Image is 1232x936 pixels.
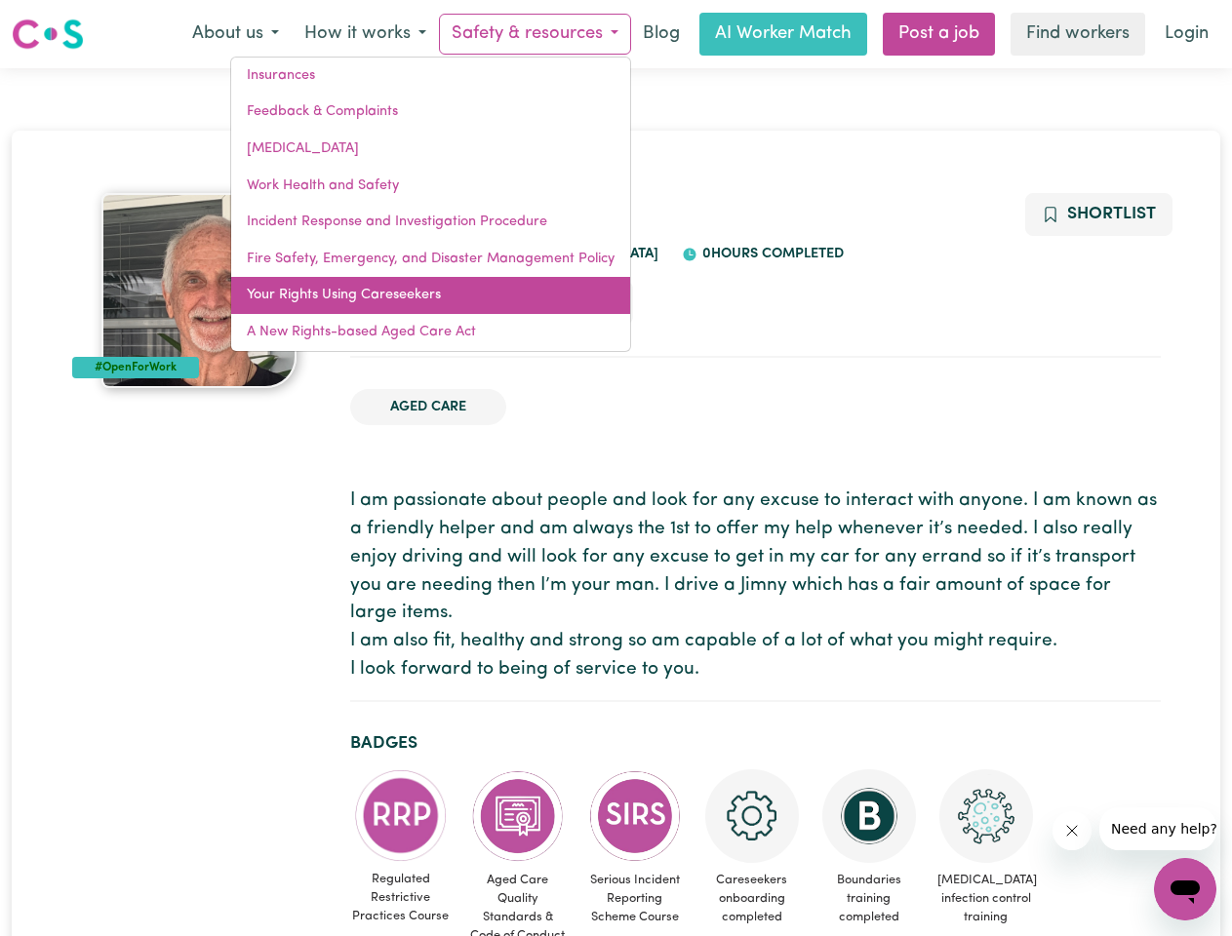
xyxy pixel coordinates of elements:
a: Your Rights Using Careseekers [231,277,630,314]
button: Safety & resources [439,14,631,55]
span: Regulated Restrictive Practices Course [350,862,452,934]
span: Serious Incident Reporting Scheme Course [584,863,686,935]
img: Kenneth [101,193,297,388]
a: Find workers [1011,13,1145,56]
span: Careseekers onboarding completed [701,863,803,935]
a: [MEDICAL_DATA] [231,131,630,168]
img: Careseekers logo [12,17,84,52]
a: AI Worker Match [699,13,867,56]
img: CS Academy: Careseekers Onboarding course completed [705,769,799,863]
img: CS Academy: Regulated Restrictive Practices course completed [354,769,448,862]
span: Boundaries training completed [818,863,920,935]
a: Feedback & Complaints [231,94,630,131]
div: Safety & resources [230,57,631,352]
a: A New Rights-based Aged Care Act [231,314,630,351]
a: Login [1153,13,1220,56]
span: [MEDICAL_DATA] infection control training [935,863,1037,935]
button: Add to shortlist [1025,193,1172,236]
div: #OpenForWork [72,357,200,378]
li: Aged Care [350,389,506,426]
iframe: Close message [1053,811,1092,850]
button: About us [179,14,292,55]
iframe: Message from company [1099,807,1216,850]
img: CS Academy: Aged Care Quality Standards & Code of Conduct course completed [471,769,565,863]
a: Blog [631,13,692,56]
img: CS Academy: Boundaries in care and support work course completed [822,769,916,863]
a: Kenneth's profile picture'#OpenForWork [72,193,327,388]
a: Work Health and Safety [231,168,630,205]
span: 0 hours completed [697,247,844,261]
a: Incident Response and Investigation Procedure [231,204,630,241]
a: Fire Safety, Emergency, and Disaster Management Policy [231,241,630,278]
span: Shortlist [1067,206,1156,222]
img: CS Academy: Serious Incident Reporting Scheme course completed [588,769,682,863]
button: How it works [292,14,439,55]
img: CS Academy: COVID-19 Infection Control Training course completed [939,769,1033,863]
span: Need any help? [12,14,118,29]
p: I am passionate about people and look for any excuse to interact with anyone. I am known as a fri... [350,487,1161,684]
a: Insurances [231,58,630,95]
h2: Badges [350,733,1161,754]
iframe: Button to launch messaging window [1154,858,1216,920]
a: Post a job [883,13,995,56]
a: Careseekers logo [12,12,84,57]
